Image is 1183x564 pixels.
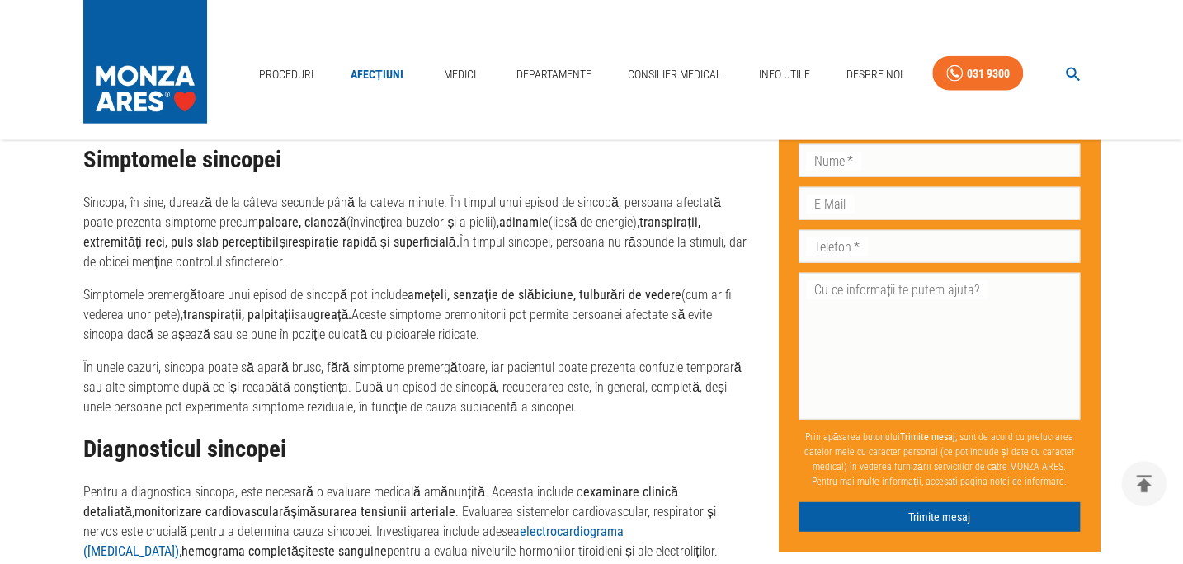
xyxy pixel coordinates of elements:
[83,285,752,345] p: Simptomele premergătoare unui episod de sincopă pot include (cum ar fi vederea unor pete), sau Ac...
[799,422,1080,495] p: Prin apăsarea butonului , sunt de acord cu prelucrarea datelor mele cu caracter personal (ce pot ...
[299,504,455,519] strong: măsurarea tensiunii arteriale
[799,501,1080,532] button: Trimite mesaj
[1121,461,1167,506] button: delete
[288,234,459,250] strong: respirație rapidă și superficială.
[258,214,346,230] strong: paloare, cianoză
[900,430,955,442] b: Trimite mesaj
[181,543,299,559] strong: hemograma completă
[498,214,548,230] strong: adinamie
[308,543,387,559] strong: teste sanguine
[83,147,752,173] h2: Simptomele sincopei
[433,58,486,92] a: Medici
[344,58,410,92] a: Afecțiuni
[183,307,295,322] strong: transpirații, palpitații
[932,56,1023,92] a: 031 9300
[408,287,681,303] strong: amețeli, senzație de slăbiciune, tulburări de vedere
[83,436,752,463] h2: Diagnosticul sincopei
[966,63,1009,84] div: 031 9300
[83,482,752,562] p: Pentru a diagnostica sincopa, este necesară o evaluare medicală amănunțită. Aceasta include o , ș...
[83,484,678,519] strong: examinare clinică detaliată
[83,358,752,417] p: În unele cazuri, sincopa poate să apară brusc, fără simptome premergătoare, iar pacientul poate p...
[83,214,700,250] strong: transpirații, extremități reci, puls slab perceptibil
[509,58,597,92] a: Departamente
[83,193,752,272] p: Sincopa, în sine, durează de la câteva secunde până la cateva minute. În timpul unui episod de si...
[621,58,728,92] a: Consilier Medical
[134,504,290,519] strong: monitorizare cardiovasculară
[252,58,320,92] a: Proceduri
[313,307,351,322] strong: greață.
[840,58,909,92] a: Despre Noi
[752,58,816,92] a: Info Utile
